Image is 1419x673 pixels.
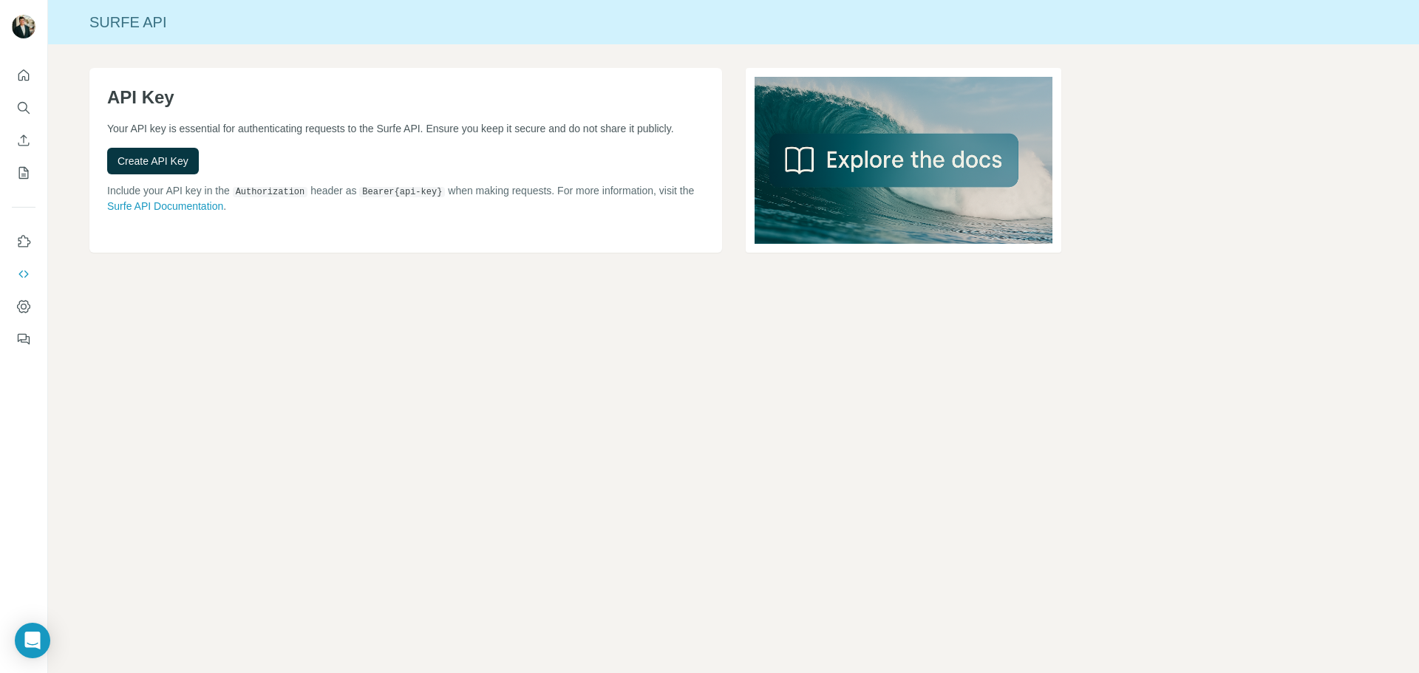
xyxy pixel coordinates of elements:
[107,183,704,213] p: Include your API key in the header as when making requests. For more information, visit the .
[233,187,308,197] code: Authorization
[107,121,704,136] p: Your API key is essential for authenticating requests to the Surfe API. Ensure you keep it secure...
[107,148,199,174] button: Create API Key
[359,187,445,197] code: Bearer {api-key}
[12,127,35,154] button: Enrich CSV
[48,12,1419,33] div: Surfe API
[107,86,704,109] h1: API Key
[12,261,35,287] button: Use Surfe API
[12,160,35,186] button: My lists
[12,15,35,38] img: Avatar
[118,154,188,168] span: Create API Key
[107,200,223,212] a: Surfe API Documentation
[12,228,35,255] button: Use Surfe on LinkedIn
[12,62,35,89] button: Quick start
[12,293,35,320] button: Dashboard
[15,623,50,658] div: Open Intercom Messenger
[12,95,35,121] button: Search
[12,326,35,352] button: Feedback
